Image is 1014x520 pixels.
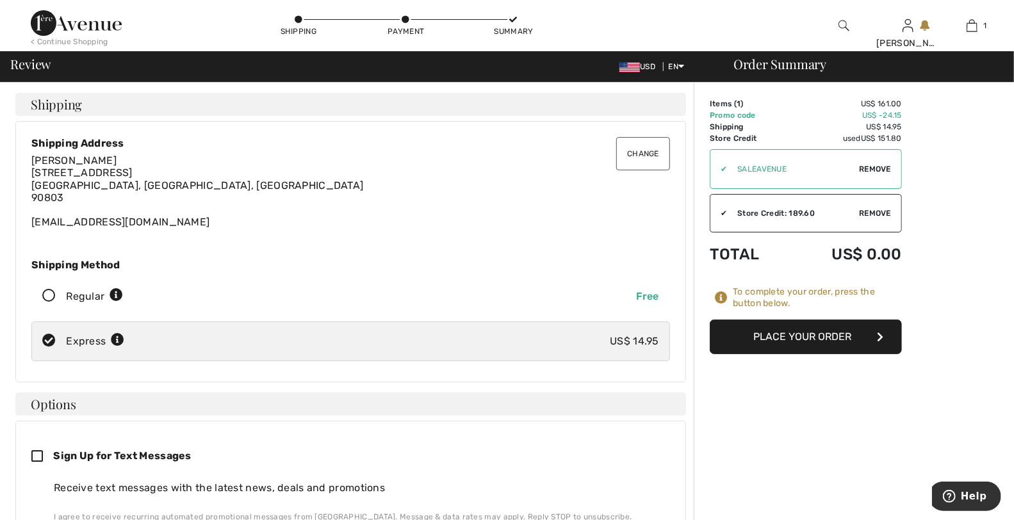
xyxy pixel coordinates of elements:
div: [PERSON_NAME] [876,37,939,50]
img: My Bag [967,18,977,33]
td: US$ 161.00 [789,98,902,110]
span: US$ 151.80 [861,134,902,143]
span: Review [11,58,51,70]
div: ✔ [710,163,727,175]
span: [PERSON_NAME] [31,154,117,167]
span: [STREET_ADDRESS] [GEOGRAPHIC_DATA], [GEOGRAPHIC_DATA], [GEOGRAPHIC_DATA] 90803 [31,167,364,203]
td: Shipping [710,121,789,133]
div: < Continue Shopping [31,36,108,47]
div: US$ 14.95 [610,334,659,349]
td: Items ( ) [710,98,789,110]
img: My Info [903,18,913,33]
img: search the website [838,18,849,33]
button: Place Your Order [710,320,902,354]
span: Remove [859,163,891,175]
span: Free [636,290,659,302]
div: ✔ [710,207,727,219]
td: US$ -24.15 [789,110,902,121]
div: Express [66,334,124,349]
img: US Dollar [619,62,640,72]
a: 1 [940,18,1003,33]
div: To complete your order, press the button below. [733,286,902,309]
div: Order Summary [718,58,1006,70]
div: Store Credit: 189.60 [727,207,859,219]
input: Promo code [727,150,859,188]
td: Total [710,232,789,276]
span: Remove [859,207,891,219]
iframe: Opens a widget where you can find more information [932,482,1001,514]
button: Change [616,137,670,170]
span: Sign Up for Text Messages [53,450,192,462]
span: EN [669,62,685,71]
span: 1 [984,20,987,31]
a: Sign In [903,19,913,31]
td: Store Credit [710,133,789,144]
span: 1 [737,99,740,108]
span: USD [619,62,660,71]
div: [EMAIL_ADDRESS][DOMAIN_NAME] [31,154,670,228]
div: Shipping Address [31,137,670,149]
div: Shipping Method [31,259,670,271]
div: Payment [387,26,425,37]
div: Receive text messages with the latest news, deals and promotions [54,480,660,496]
h4: Options [15,393,686,416]
span: Shipping [31,98,82,111]
td: US$ 14.95 [789,121,902,133]
div: Regular [66,289,123,304]
td: used [789,133,902,144]
img: 1ère Avenue [31,10,122,36]
td: US$ 0.00 [789,232,902,276]
div: Shipping [279,26,318,37]
td: Promo code [710,110,789,121]
div: Summary [495,26,533,37]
